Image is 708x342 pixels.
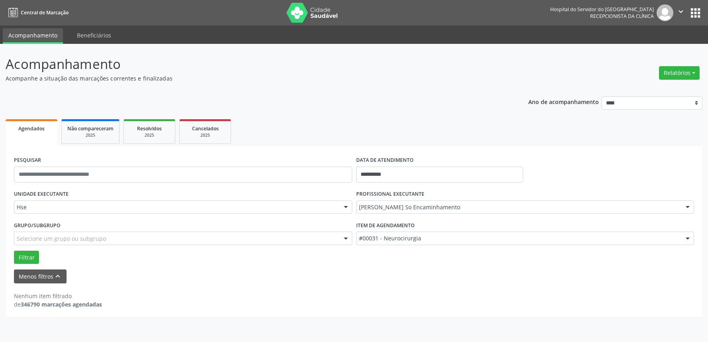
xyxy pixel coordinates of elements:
[14,219,61,232] label: Grupo/Subgrupo
[53,272,62,281] i: keyboard_arrow_up
[356,219,415,232] label: Item de agendamento
[14,269,67,283] button: Menos filtroskeyboard_arrow_up
[6,74,493,83] p: Acompanhe a situação das marcações correntes e finalizadas
[14,188,69,200] label: UNIDADE EXECUTANTE
[14,154,41,167] label: PESQUISAR
[550,6,654,13] div: Hospital do Servidor do [GEOGRAPHIC_DATA]
[14,251,39,264] button: Filtrar
[67,125,114,132] span: Não compareceram
[137,125,162,132] span: Resolvidos
[356,154,414,167] label: DATA DE ATENDIMENTO
[67,132,114,138] div: 2025
[356,188,424,200] label: PROFISSIONAL EXECUTANTE
[14,300,102,309] div: de
[17,234,106,243] span: Selecione um grupo ou subgrupo
[18,125,45,132] span: Agendados
[6,54,493,74] p: Acompanhamento
[3,28,63,44] a: Acompanhamento
[688,6,702,20] button: apps
[192,125,219,132] span: Cancelados
[21,9,69,16] span: Central de Marcação
[71,28,117,42] a: Beneficiários
[21,301,102,308] strong: 346790 marcações agendadas
[657,4,673,21] img: img
[359,203,678,211] span: [PERSON_NAME] So Encaminhamento
[185,132,225,138] div: 2025
[677,7,685,16] i: 
[17,203,336,211] span: Hse
[359,234,678,242] span: #00031 - Neurocirurgia
[673,4,688,21] button: 
[659,66,700,80] button: Relatórios
[14,292,102,300] div: Nenhum item filtrado
[129,132,169,138] div: 2025
[6,6,69,19] a: Central de Marcação
[528,96,599,106] p: Ano de acompanhamento
[590,13,654,20] span: Recepcionista da clínica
